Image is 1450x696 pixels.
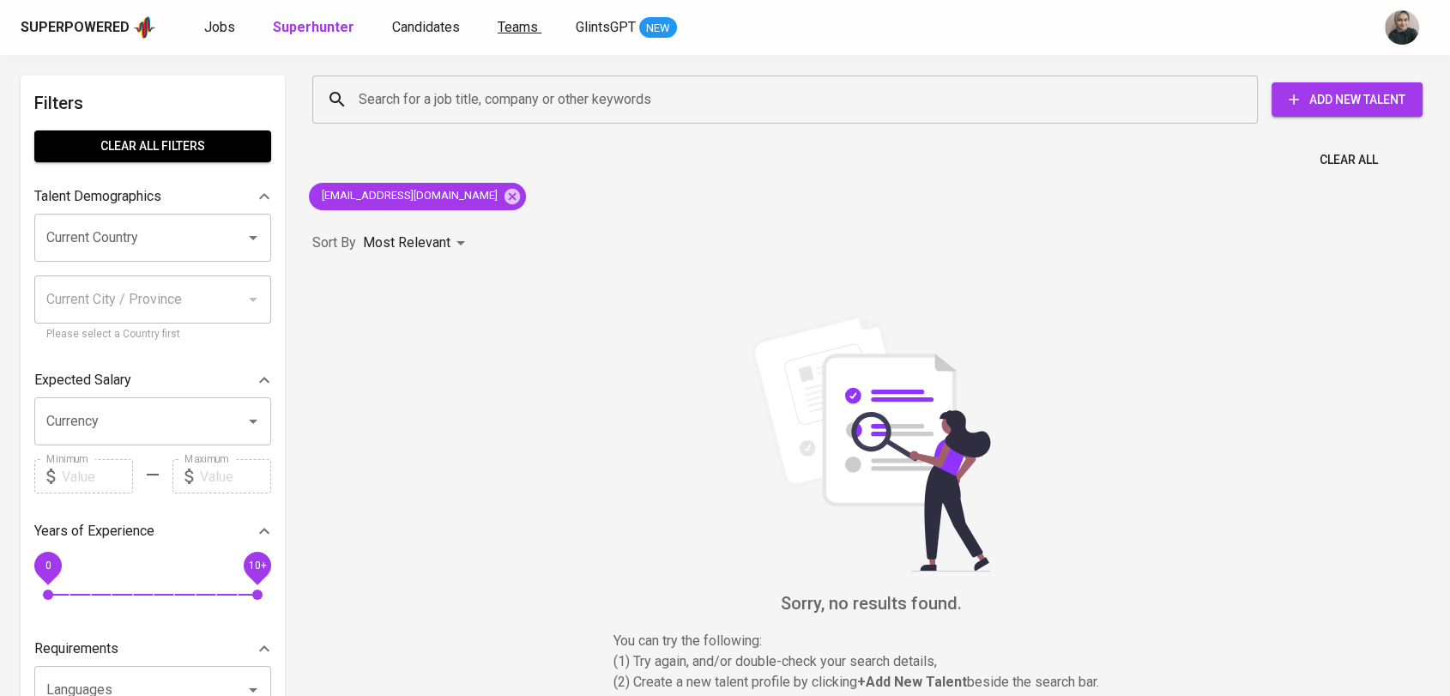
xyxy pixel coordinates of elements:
[34,639,118,659] p: Requirements
[46,326,259,343] p: Please select a Country first
[498,17,541,39] a: Teams
[392,19,460,35] span: Candidates
[576,17,677,39] a: GlintsGPT NEW
[312,233,356,253] p: Sort By
[613,631,1128,651] p: You can try the following :
[241,409,265,433] button: Open
[34,363,271,397] div: Expected Salary
[34,514,271,548] div: Years of Experience
[34,521,154,542] p: Years of Experience
[613,672,1128,693] p: (2) Create a new talent profile by clicking beside the search bar.
[34,632,271,666] div: Requirements
[742,314,1000,572] img: file_searching.svg
[204,17,239,39] a: Jobs
[1285,89,1409,111] span: Add New Talent
[639,20,677,37] span: NEW
[21,18,130,38] div: Superpowered
[363,233,450,253] p: Most Relevant
[363,227,471,259] div: Most Relevant
[34,130,271,162] button: Clear All filters
[133,15,156,40] img: app logo
[613,651,1128,672] p: (1) Try again, and/or double-check your search details,
[62,459,133,493] input: Value
[241,226,265,250] button: Open
[200,459,271,493] input: Value
[45,560,51,572] span: 0
[576,19,636,35] span: GlintsGPT
[273,19,354,35] b: Superhunter
[312,590,1429,617] h6: Sorry, no results found.
[1272,82,1423,117] button: Add New Talent
[34,186,161,207] p: Talent Demographics
[1385,10,1419,45] img: rani.kulsum@glints.com
[392,17,463,39] a: Candidates
[498,19,538,35] span: Teams
[34,179,271,214] div: Talent Demographics
[48,136,257,157] span: Clear All filters
[34,370,131,390] p: Expected Salary
[273,17,358,39] a: Superhunter
[34,89,271,117] h6: Filters
[204,19,235,35] span: Jobs
[1320,149,1378,171] span: Clear All
[248,560,266,572] span: 10+
[857,674,967,690] b: + Add New Talent
[21,15,156,40] a: Superpoweredapp logo
[1313,144,1385,176] button: Clear All
[309,188,508,204] span: [EMAIL_ADDRESS][DOMAIN_NAME]
[309,183,526,210] div: [EMAIL_ADDRESS][DOMAIN_NAME]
